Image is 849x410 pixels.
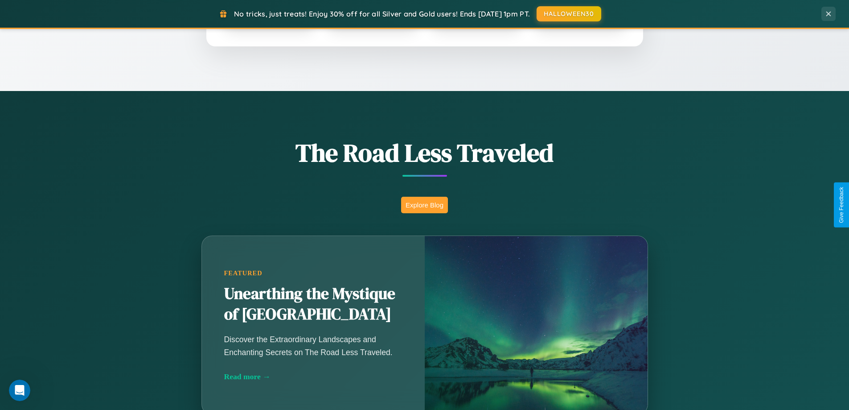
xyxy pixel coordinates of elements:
iframe: Intercom live chat [9,380,30,401]
p: Discover the Extraordinary Landscapes and Enchanting Secrets on The Road Less Traveled. [224,333,402,358]
div: Give Feedback [838,187,845,223]
button: Explore Blog [401,197,448,213]
h2: Unearthing the Mystique of [GEOGRAPHIC_DATA] [224,284,402,325]
span: No tricks, just treats! Enjoy 30% off for all Silver and Gold users! Ends [DATE] 1pm PT. [234,9,530,18]
div: Read more → [224,372,402,381]
h1: The Road Less Traveled [157,136,692,170]
button: HALLOWEEN30 [537,6,601,21]
div: Featured [224,269,402,277]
